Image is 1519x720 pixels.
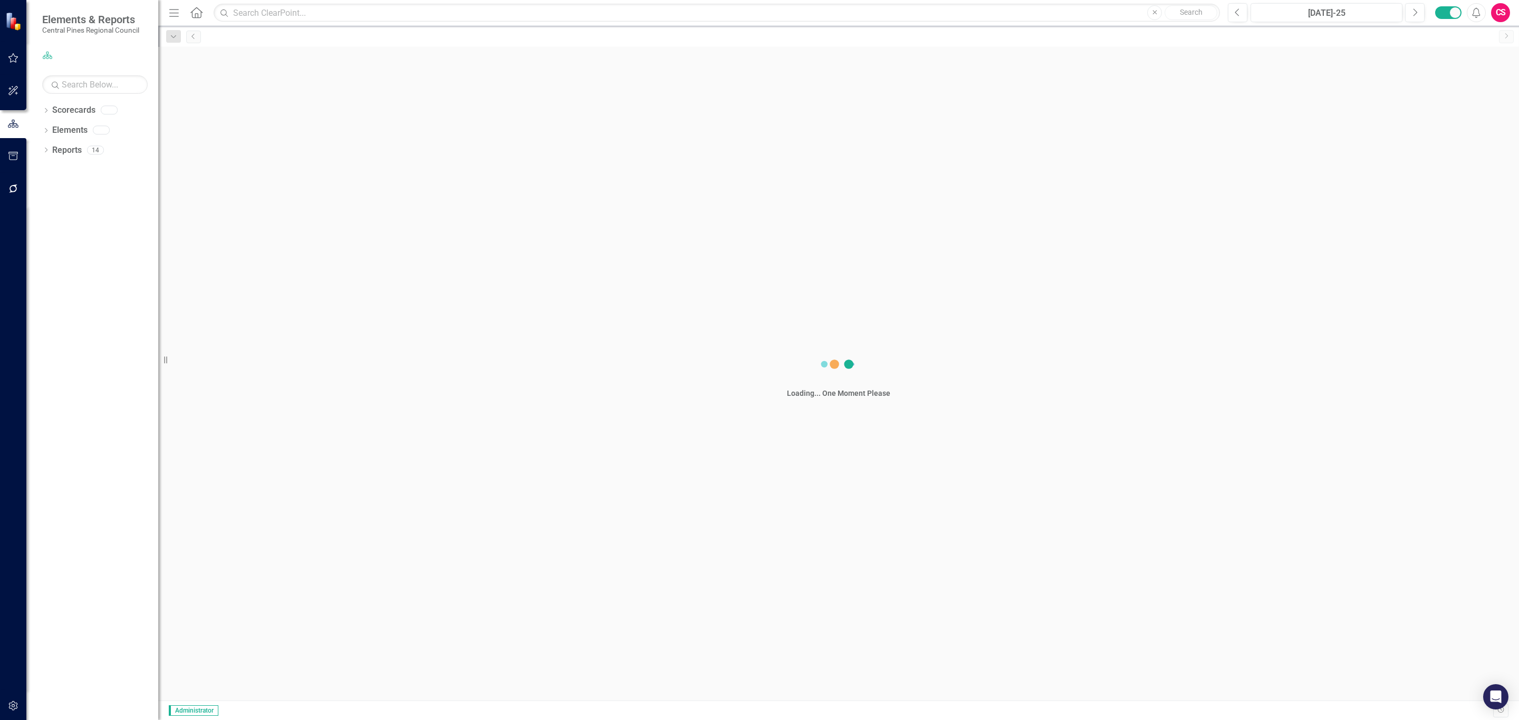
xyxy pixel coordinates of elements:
[87,145,104,154] div: 14
[1251,3,1402,22] button: [DATE]-25
[787,388,890,398] div: Loading... One Moment Please
[42,75,148,94] input: Search Below...
[169,705,218,716] span: Administrator
[52,144,82,157] a: Reports
[5,12,24,31] img: ClearPoint Strategy
[214,4,1220,22] input: Search ClearPoint...
[52,104,95,116] a: Scorecards
[42,26,139,34] small: Central Pines Regional Council
[52,124,88,137] a: Elements
[1491,3,1510,22] button: CS
[42,13,139,26] span: Elements & Reports
[1180,8,1203,16] span: Search
[1254,7,1399,20] div: [DATE]-25
[1165,5,1217,20] button: Search
[1483,684,1508,709] div: Open Intercom Messenger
